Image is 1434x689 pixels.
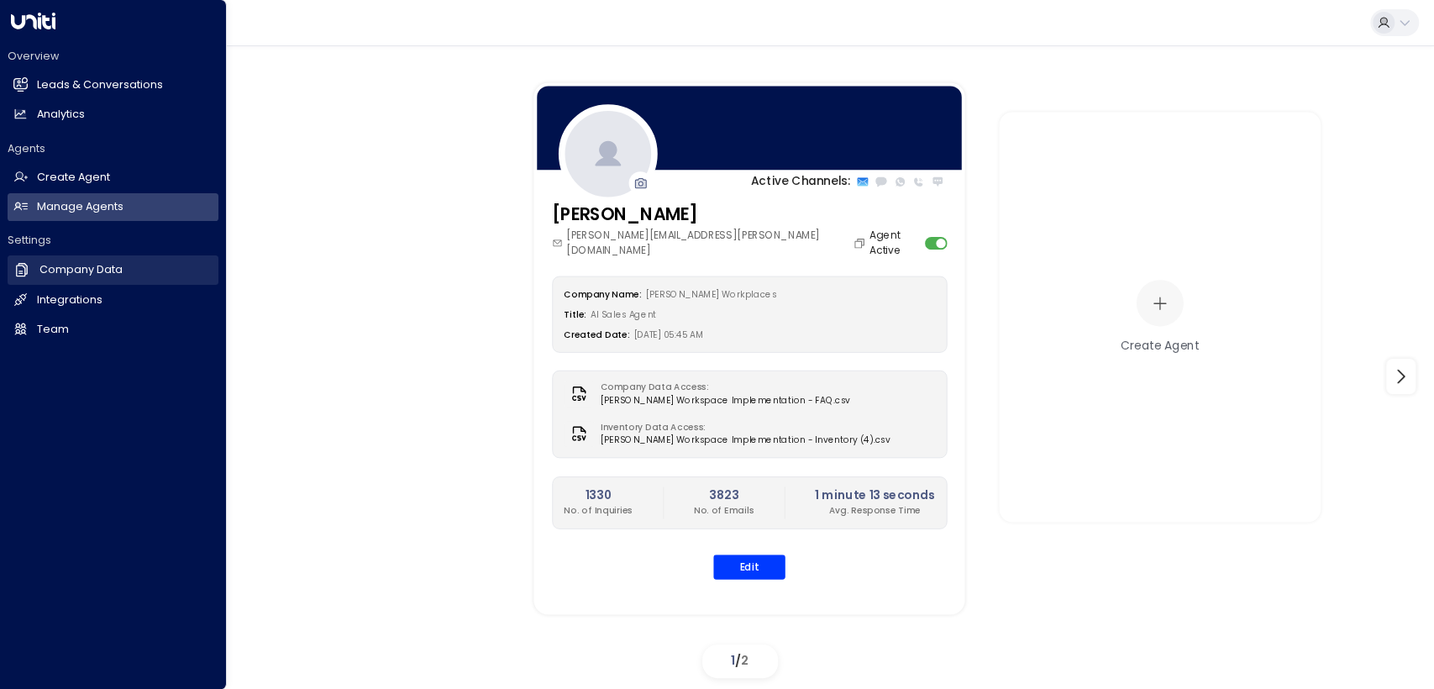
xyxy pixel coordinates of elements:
h2: Team [37,322,69,338]
p: Avg. Response Time [815,504,935,517]
h2: 3823 [694,487,754,504]
p: Active Channels: [751,173,850,191]
h2: 1330 [564,487,633,504]
span: 1 [731,652,735,669]
a: Team [8,316,218,344]
p: No. of Inquiries [564,504,633,517]
h2: Manage Agents [37,199,123,215]
button: Copy [854,237,869,250]
h2: Leads & Conversations [37,77,163,93]
p: No. of Emails [694,504,754,517]
h2: Company Data [39,262,123,278]
a: Company Data [8,255,218,284]
a: Manage Agents [8,193,218,221]
div: Create Agent [1121,337,1200,355]
a: Leads & Conversations [8,71,218,99]
h3: [PERSON_NAME] [552,202,869,228]
span: [PERSON_NAME] Workspace Implementation - FAQ.csv [601,394,850,407]
div: [PERSON_NAME][EMAIL_ADDRESS][PERSON_NAME][DOMAIN_NAME] [552,228,869,258]
h2: Create Agent [37,170,110,186]
h2: Analytics [37,107,85,123]
span: [DATE] 05:45 AM [633,329,703,340]
span: [PERSON_NAME] Workspace Implementation - Inventory (4).csv [601,434,890,447]
h2: Settings [8,233,218,248]
label: Inventory Data Access: [601,421,883,434]
label: Title: [564,308,586,320]
span: AI Sales Agent [591,308,656,320]
div: / [702,644,778,678]
span: 2 [741,652,749,669]
h2: 1 minute 13 seconds [815,487,935,504]
h2: Overview [8,49,218,64]
label: Agent Active [869,228,920,258]
button: Edit [713,555,785,580]
a: Integrations [8,287,218,314]
a: Create Agent [8,164,218,192]
span: [PERSON_NAME] Workplaces [646,288,777,300]
label: Company Data Access: [601,381,843,394]
label: Created Date: [564,329,629,340]
h2: Agents [8,141,218,156]
label: Company Name: [564,288,641,300]
a: Analytics [8,101,218,129]
h2: Integrations [37,292,102,308]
